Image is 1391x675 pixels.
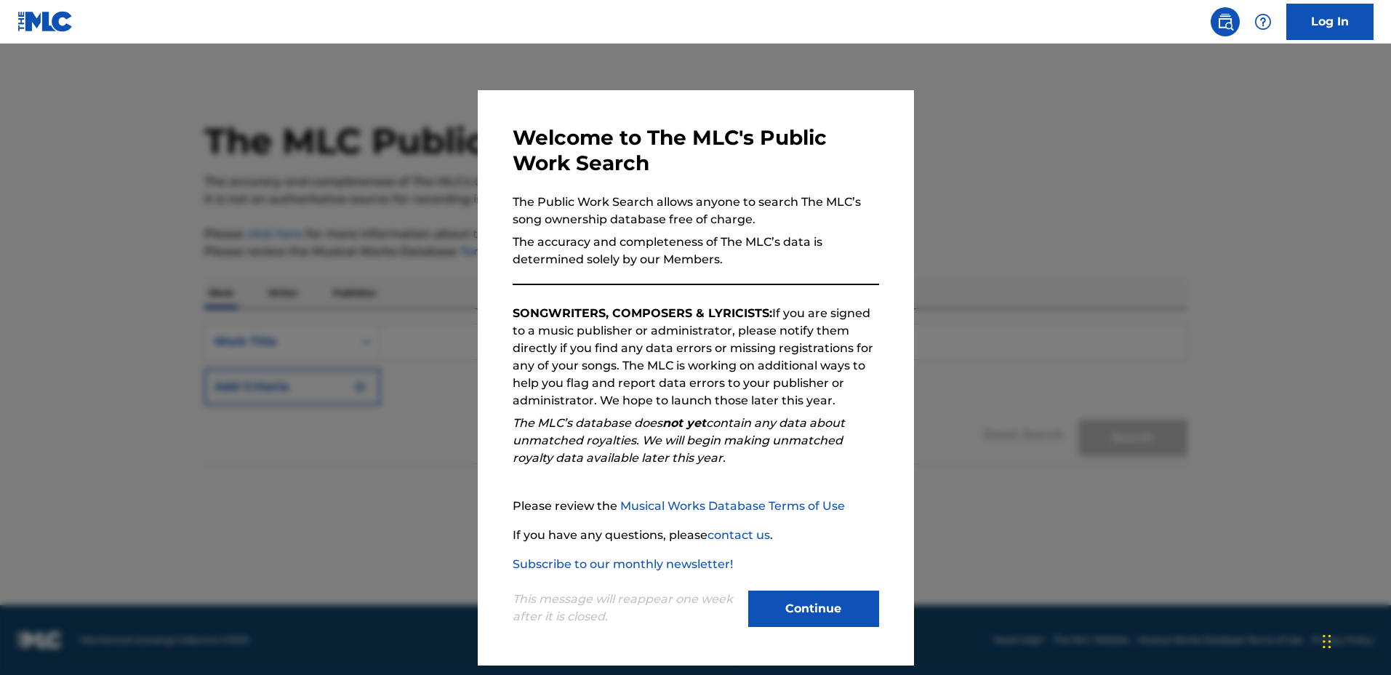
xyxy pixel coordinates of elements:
p: The accuracy and completeness of The MLC’s data is determined solely by our Members. [513,233,879,268]
div: Help [1248,7,1278,36]
a: Public Search [1211,7,1240,36]
button: Continue [748,591,879,627]
img: MLC Logo [17,11,73,32]
strong: SONGWRITERS, COMPOSERS & LYRICISTS: [513,306,772,320]
p: Please review the [513,498,879,515]
strong: not yet [662,416,706,430]
p: This message will reappear one week after it is closed. [513,591,739,626]
div: Drag [1323,620,1331,663]
a: contact us [707,528,770,542]
p: If you have any questions, please . [513,527,879,544]
p: If you are signed to a music publisher or administrator, please notify them directly if you find ... [513,305,879,410]
img: help [1254,13,1272,31]
iframe: Chat Widget [1318,605,1391,675]
h3: Welcome to The MLC's Public Work Search [513,125,879,176]
a: Subscribe to our monthly newsletter! [513,557,733,571]
a: Musical Works Database Terms of Use [620,499,845,513]
img: search [1216,13,1234,31]
em: The MLC’s database does contain any data about unmatched royalties. We will begin making unmatche... [513,416,845,465]
p: The Public Work Search allows anyone to search The MLC’s song ownership database free of charge. [513,193,879,228]
a: Log In [1286,4,1374,40]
